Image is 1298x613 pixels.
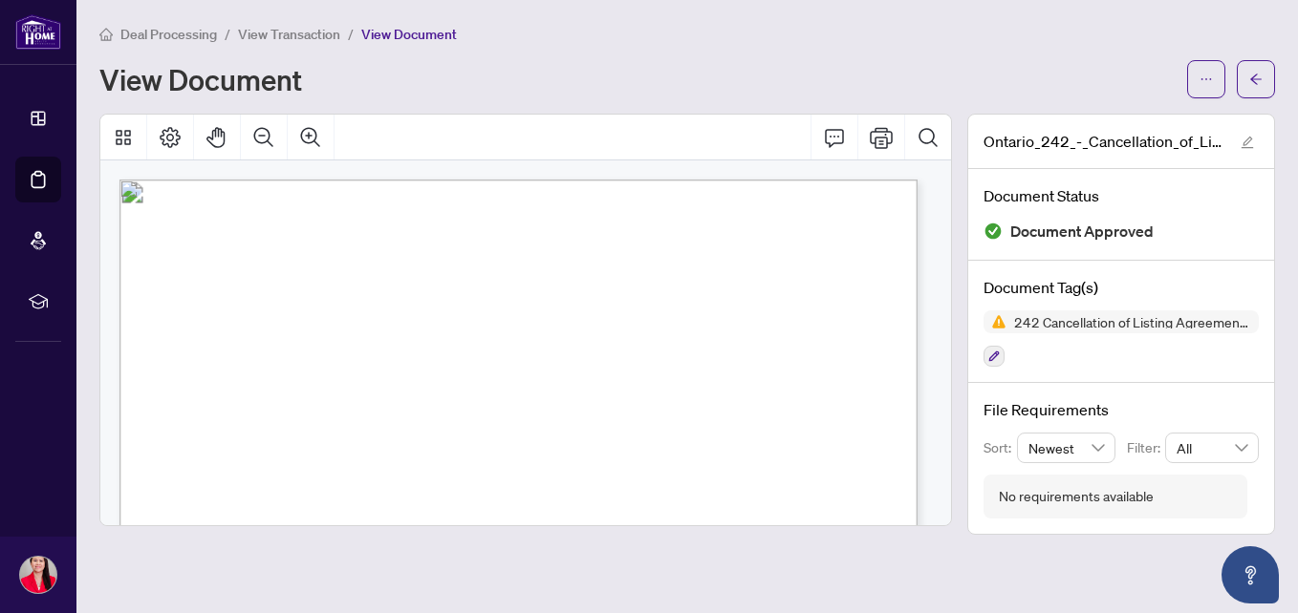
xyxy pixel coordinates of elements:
li: / [225,23,230,45]
button: Open asap [1222,546,1279,603]
span: All [1177,433,1247,462]
p: Sort: [984,437,1017,458]
img: logo [15,14,61,50]
li: / [348,23,354,45]
span: Deal Processing [120,26,217,43]
img: Document Status [984,222,1003,241]
span: home [99,28,113,41]
span: arrow-left [1249,73,1263,86]
h4: Document Status [984,184,1259,207]
span: 242 Cancellation of Listing Agreement - Authority to Offer for Sale [1006,315,1259,328]
div: No requirements available [999,486,1154,507]
span: Ontario_242_-_Cancellation_of_Listing_Agreement__Authority_to_Offer_for_Sale_7.pdf [984,130,1222,153]
img: Profile Icon [20,557,56,593]
img: Status Icon [984,310,1006,333]
span: Newest [1028,433,1105,462]
h4: File Requirements [984,398,1259,421]
h1: View Document [99,64,302,95]
span: View Transaction [238,26,340,43]
span: Document Approved [1010,219,1154,244]
p: Filter: [1127,437,1165,458]
span: edit [1241,136,1254,149]
span: ellipsis [1200,73,1213,86]
h4: Document Tag(s) [984,276,1259,299]
span: View Document [361,26,457,43]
